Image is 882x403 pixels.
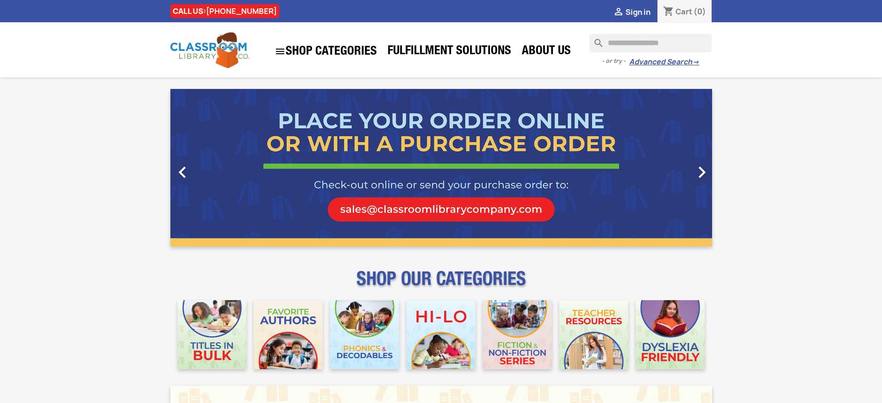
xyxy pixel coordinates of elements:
img: CLC_HiLo_Mobile.jpg [407,300,475,369]
a: Fulfillment Solutions [383,43,516,61]
img: CLC_Favorite_Authors_Mobile.jpg [254,300,323,369]
a:  Sign in [613,7,651,17]
i: search [589,34,601,45]
input: Search [589,34,712,52]
a: About Us [517,43,575,61]
i:  [613,7,624,18]
img: CLC_Dyslexia_Mobile.jpg [636,300,705,369]
img: CLC_Bulk_Mobile.jpg [178,300,247,369]
span: Sign in [626,7,651,17]
img: CLC_Teacher_Resources_Mobile.jpg [559,300,628,369]
a: Previous [170,89,252,246]
span: - or try - [602,57,629,66]
span: → [692,57,699,67]
a: [PHONE_NUMBER] [206,6,277,16]
span: (0) [694,6,706,17]
a: SHOP CATEGORIES [270,41,382,62]
a: Advanced Search→ [629,57,699,67]
i:  [690,161,713,184]
a: Next [631,89,712,246]
span: Cart [676,6,692,17]
ul: Carousel container [170,89,712,246]
img: Classroom Library Company [170,32,249,68]
i: shopping_cart [663,6,674,18]
p: SHOP OUR CATEGORIES [170,276,712,293]
i:  [171,161,194,184]
div: CALL US: [170,4,279,18]
img: CLC_Fiction_Nonfiction_Mobile.jpg [483,300,552,369]
img: CLC_Phonics_And_Decodables_Mobile.jpg [330,300,399,369]
i:  [275,46,286,57]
